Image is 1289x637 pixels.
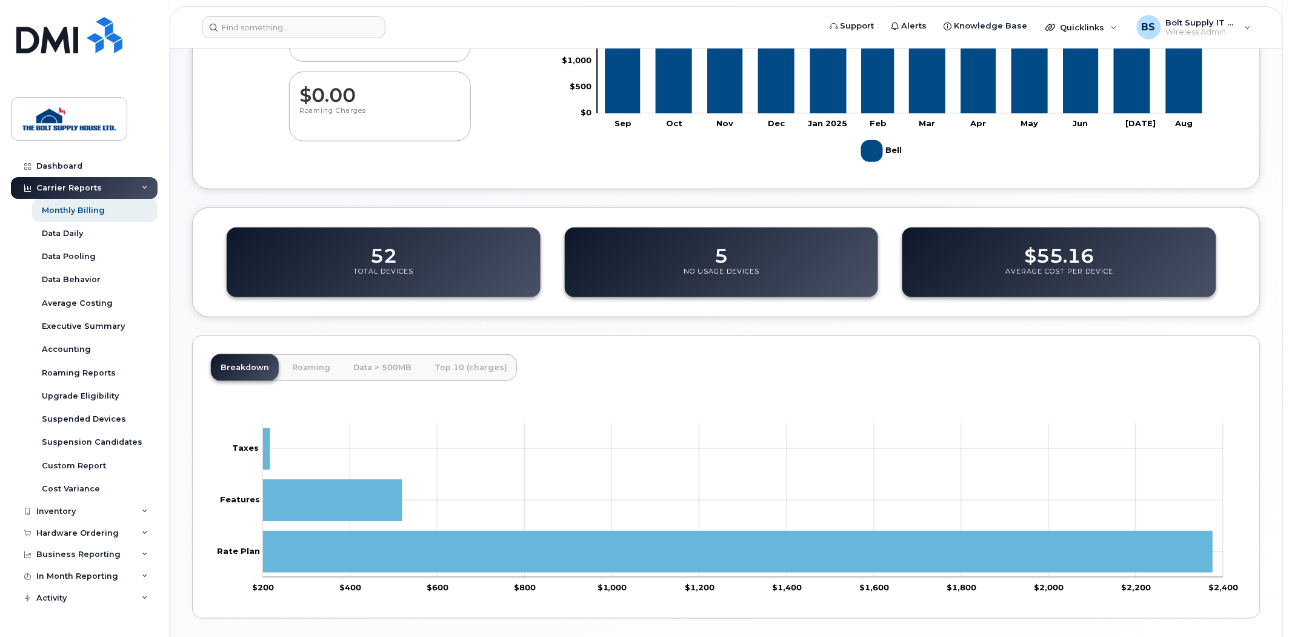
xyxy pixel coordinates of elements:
tspan: Apr [970,118,987,128]
tspan: Dec [768,118,786,128]
p: Average Cost Per Device [1005,267,1113,289]
span: Support [841,20,874,32]
tspan: $1,600 [859,583,889,593]
span: Quicklinks [1061,22,1105,32]
p: Total Devices [353,267,413,289]
iframe: Messenger Launcher [1236,584,1280,628]
span: Bolt Supply IT Support [1166,18,1239,27]
tspan: $2,400 [1209,583,1239,593]
tspan: $1,800 [947,583,976,593]
div: Bolt Supply IT Support [1128,15,1260,39]
tspan: $800 [514,583,536,593]
tspan: $0 [581,107,591,117]
a: Top 10 (charges) [425,354,517,381]
a: Knowledge Base [936,14,1036,38]
dd: 5 [715,233,728,267]
g: Bell [861,135,905,167]
span: Knowledge Base [954,20,1028,32]
tspan: $200 [252,583,274,593]
dd: $0.00 [299,72,461,106]
tspan: [DATE] [1126,118,1156,128]
tspan: Sep [615,118,632,128]
g: Series [263,429,1213,573]
tspan: $1,000 [562,55,591,65]
tspan: Taxes [232,443,259,453]
tspan: $2,200 [1122,583,1151,593]
dd: 52 [370,233,397,267]
tspan: $1,200 [685,583,714,593]
tspan: Oct [666,118,682,128]
span: Alerts [902,20,927,32]
tspan: Features [220,495,260,505]
g: Legend [861,135,905,167]
tspan: $500 [570,81,591,91]
a: Roaming [282,354,340,381]
a: Alerts [883,14,936,38]
a: Breakdown [211,354,279,381]
tspan: Aug [1175,118,1193,128]
p: No Usage Devices [684,267,759,289]
tspan: Nov [717,118,734,128]
a: Data > 500MB [344,354,421,381]
span: Wireless Admin [1166,27,1239,37]
tspan: $1,400 [772,583,802,593]
tspan: Rate Plan [217,546,260,556]
input: Find something... [202,16,385,38]
tspan: Jan 2025 [808,118,848,128]
tspan: $2,000 [1034,583,1064,593]
tspan: $600 [427,583,448,593]
tspan: Jun [1073,118,1088,128]
tspan: Mar [919,118,936,128]
tspan: $400 [339,583,361,593]
a: Support [822,14,883,38]
tspan: $1,000 [598,583,627,593]
tspan: Feb [870,118,887,128]
p: Roaming Charges [299,106,461,128]
tspan: May [1021,118,1039,128]
dd: $55.16 [1025,233,1094,267]
div: Quicklinks [1038,15,1126,39]
span: BS [1142,20,1156,35]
